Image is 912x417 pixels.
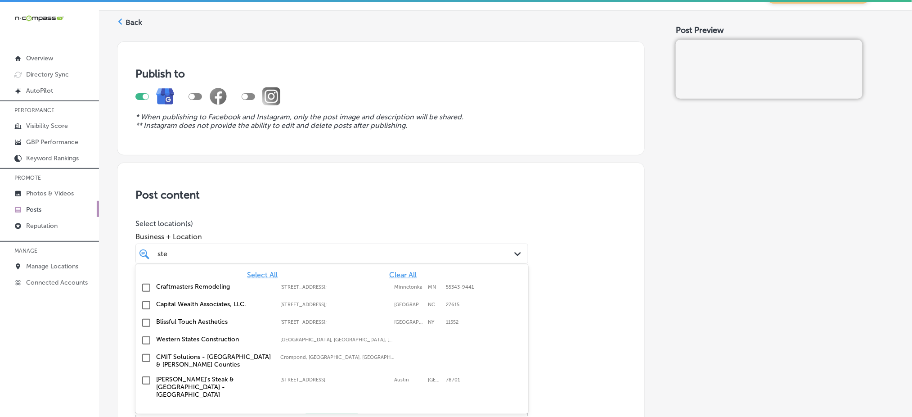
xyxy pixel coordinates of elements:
label: Minnetonka [394,284,423,290]
label: Capital Wealth Associates, LLC. [156,300,271,308]
span: Select All [247,271,278,279]
img: 660ab0bf-5cc7-4cb8-ba1c-48b5ae0f18e60NCTV_CLogo_TV_Black_-500x88.png [14,14,64,23]
p: Directory Sync [26,71,69,78]
p: Keyword Rankings [26,154,79,162]
p: Reputation [26,222,58,230]
label: 301 Lavaca St [280,377,390,383]
p: Visibility Score [26,122,68,130]
label: Craftmasters Remodeling [156,283,271,290]
i: * When publishing to Facebook and Instagram, only the post image and description will be shared. [135,113,463,121]
p: GBP Performance [26,138,78,146]
label: Aurora, IL, USA | Joliet, IL, USA | Mokena, IL, USA | Lockport, IL, USA | Matteson, IL, USA | Fra... [280,337,395,343]
p: Connected Accounts [26,279,88,286]
p: AutoPilot [26,87,53,95]
label: 8319 Six Forks Rd ste 105; [280,302,390,308]
h3: Post content [135,188,626,201]
label: 55343-9441 [446,284,474,290]
label: MN [428,284,441,290]
h3: Publish to [135,67,626,80]
label: 78701 [446,377,460,383]
label: West Hempstead [394,319,423,325]
label: Blissful Touch Aesthetics [156,318,271,326]
label: NC [428,302,441,308]
label: 12800 Whitewater Dr Suite 100; [280,284,390,290]
span: Business + Location [135,232,528,241]
p: Manage Locations [26,263,78,270]
label: Bob's Steak & Chop House - Downtown Austin [156,376,271,399]
label: Western States Construction [156,335,271,343]
label: NY [428,319,441,325]
label: 11552 [446,319,458,325]
i: ** Instagram does not provide the ability to edit and delete posts after publishing. [135,121,407,130]
span: Clear All [389,271,417,279]
div: Post Preview [676,25,894,35]
p: Select location(s) [135,219,528,228]
label: 27615 [446,302,459,308]
p: Posts [26,206,41,213]
label: CMIT Solutions - Northern Westchester & Putnam Counties [156,353,271,368]
label: Raleigh [394,302,423,308]
label: Crompond, NY, USA | Montrose, NY, USA | Ossining, NY, USA | Peekskill, NY, USA | Shrub Oak, NY, U... [280,354,395,360]
p: Photos & Videos [26,190,74,197]
label: TX [428,377,441,383]
label: Back [126,18,142,27]
label: 163 Hempstead Avenue; [280,319,390,325]
p: Overview [26,54,53,62]
label: Austin [394,377,423,383]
